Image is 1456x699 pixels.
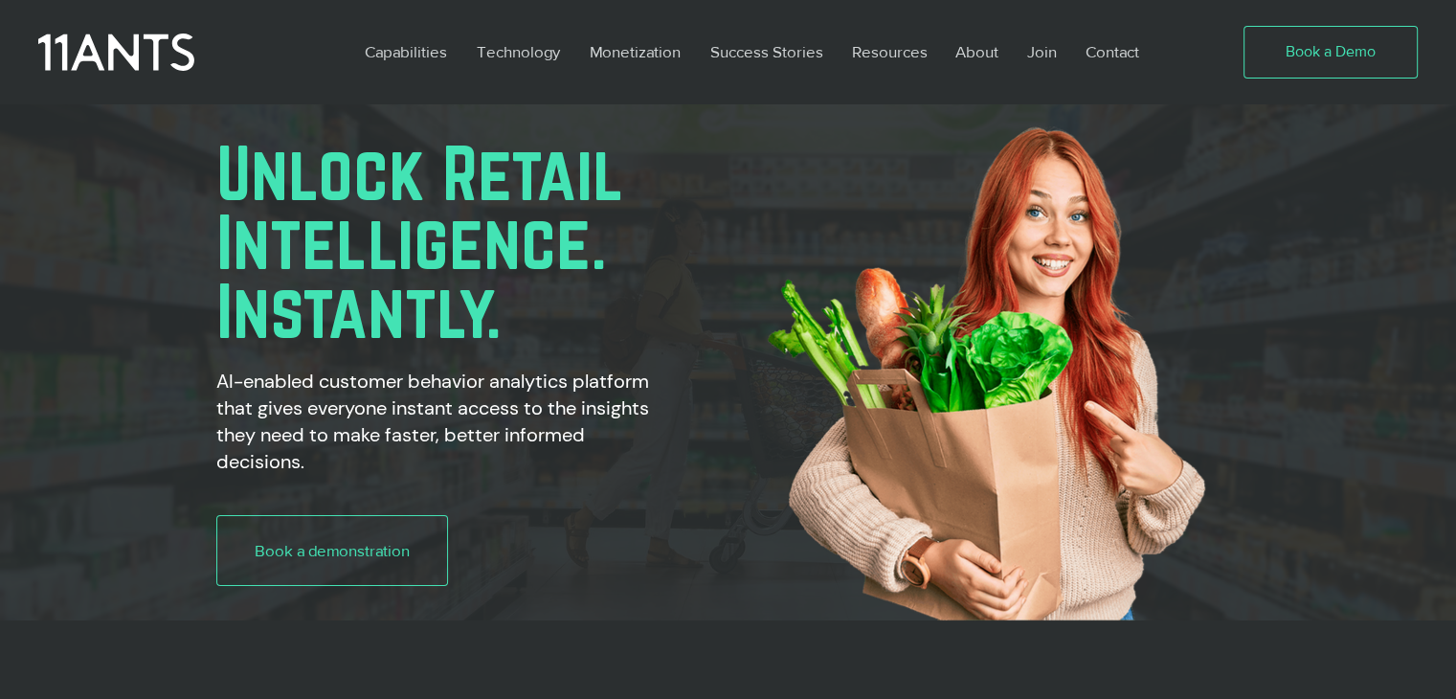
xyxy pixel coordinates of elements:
[946,30,1008,74] p: About
[255,539,410,562] span: Book a demonstration
[701,30,833,74] p: Success Stories
[1286,41,1376,62] span: Book a Demo
[696,30,838,74] a: Success Stories
[838,30,941,74] a: Resources
[1018,30,1066,74] p: Join
[1076,30,1149,74] p: Contact
[216,368,666,475] h2: AI-enabled customer behavior analytics platform that gives everyone instant access to the insight...
[1243,26,1418,79] a: Book a Demo
[575,30,696,74] a: Monetization
[467,30,570,74] p: Technology
[350,30,1188,74] nav: Site
[216,131,624,351] span: Unlock Retail Intelligence. Instantly.
[1071,30,1155,74] a: Contact
[355,30,457,74] p: Capabilities
[941,30,1013,74] a: About
[1013,30,1071,74] a: Join
[216,515,449,586] a: Book a demonstration
[842,30,937,74] p: Resources
[462,30,575,74] a: Technology
[580,30,690,74] p: Monetization
[350,30,462,74] a: Capabilities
